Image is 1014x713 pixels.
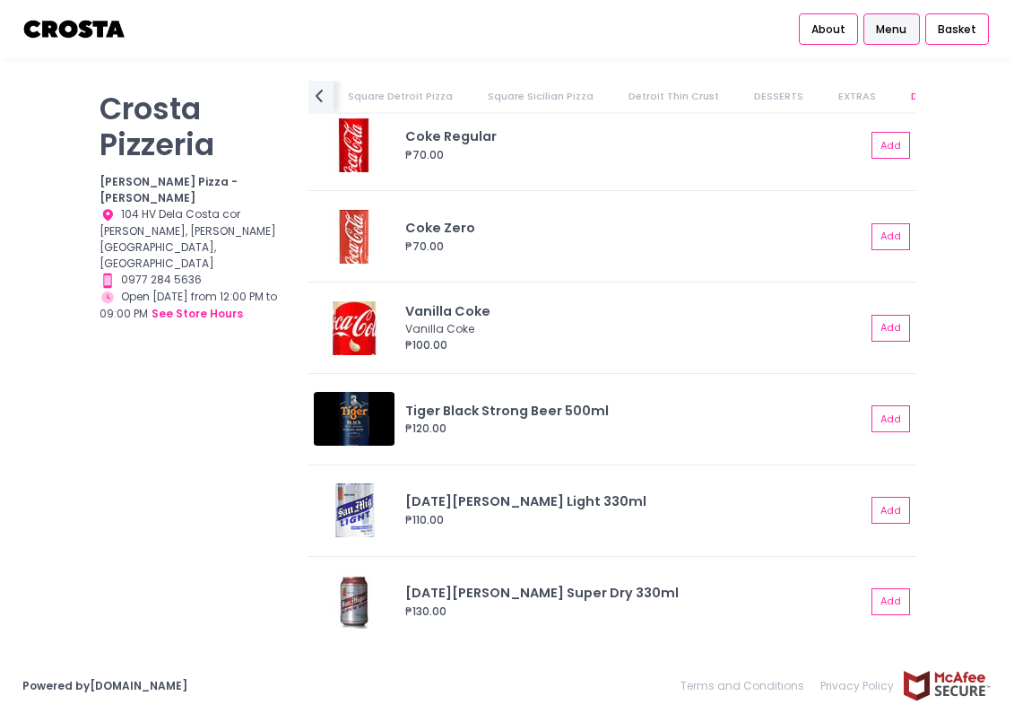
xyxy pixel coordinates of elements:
div: ₱100.00 [405,337,865,353]
button: Add [871,132,910,159]
img: Vanilla Coke [314,301,394,355]
img: logo [22,13,127,45]
div: 0977 284 5636 [100,272,287,289]
a: Square Sicilian Pizza [472,81,610,112]
button: Add [871,497,910,524]
div: [DATE][PERSON_NAME] Light 330ml [405,492,865,512]
div: Coke Zero [405,219,865,239]
a: Menu [863,13,919,46]
a: Square Detroit Pizza [332,81,469,112]
img: Tiger Black Strong Beer 500ml [314,392,394,446]
span: Menu [876,22,906,38]
a: DESSERTS [738,81,819,112]
div: Vanilla Coke [405,321,860,337]
button: Add [871,405,910,432]
div: ₱120.00 [405,421,865,437]
a: About [799,13,858,46]
div: [DATE][PERSON_NAME] Super Dry 330ml [405,584,865,604]
div: Tiger Black Strong Beer 500ml [405,402,865,422]
div: ₱70.00 [405,147,865,163]
button: see store hours [151,305,244,323]
button: Add [871,315,910,342]
div: ₱130.00 [405,604,865,620]
a: Powered by[DOMAIN_NAME] [22,678,187,693]
div: ₱70.00 [405,239,865,255]
img: Coke Regular [314,118,394,172]
img: San Miguel Super Dry 330ml [314,575,394,629]
div: 104 HV Dela Costa cor [PERSON_NAME], [PERSON_NAME][GEOGRAPHIC_DATA], [GEOGRAPHIC_DATA] [100,206,287,272]
div: Vanilla Coke [405,302,865,322]
a: EXTRAS [822,81,892,112]
button: Add [871,223,910,250]
img: mcafee-secure [902,670,992,701]
button: Add [871,588,910,615]
b: [PERSON_NAME] Pizza - [PERSON_NAME] [100,174,238,205]
a: DRINKS [895,81,963,112]
p: Crosta Pizzeria [100,91,287,163]
img: Coke Zero [314,210,394,264]
a: Terms and Conditions [680,670,812,702]
a: Privacy Policy [812,670,902,702]
img: San Miguel Light 330ml [314,483,394,537]
div: Coke Regular [405,127,865,147]
div: Open [DATE] from 12:00 PM to 09:00 PM [100,289,287,324]
div: ₱110.00 [405,512,865,528]
span: Basket [938,22,976,38]
a: Detroit Thin Crust [612,81,735,112]
span: About [811,22,845,38]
